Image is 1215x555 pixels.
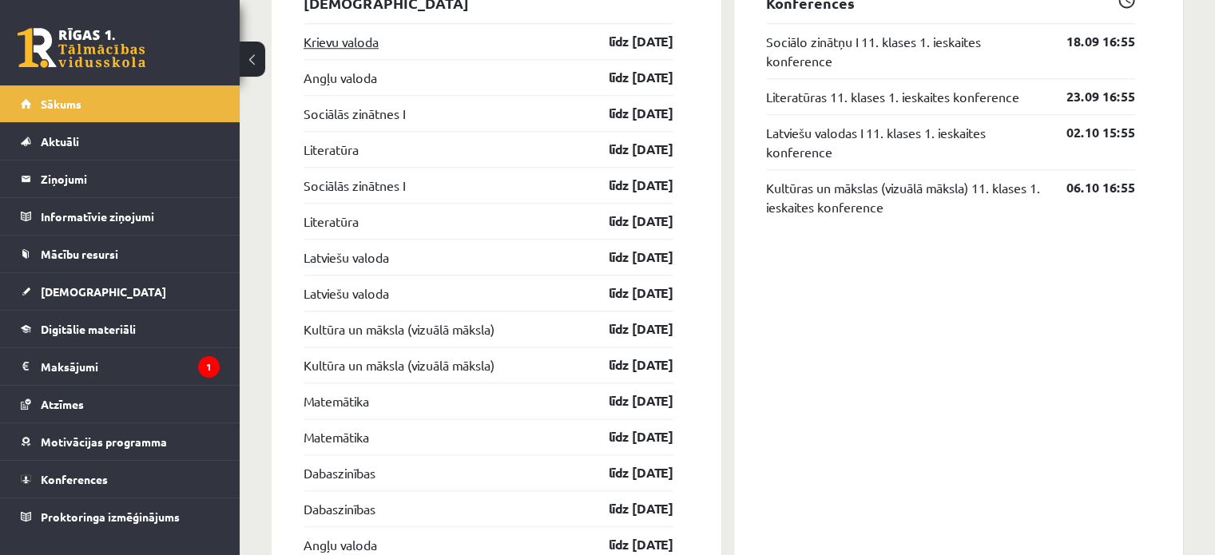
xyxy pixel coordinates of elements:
a: līdz [DATE] [581,319,673,339]
a: līdz [DATE] [581,499,673,518]
a: līdz [DATE] [581,140,673,159]
a: 02.10 15:55 [1042,123,1135,142]
a: līdz [DATE] [581,212,673,231]
span: Atzīmes [41,397,84,411]
a: Literatūras 11. klases 1. ieskaites konference [766,87,1019,106]
a: Literatūra [304,140,359,159]
a: Konferences [21,461,220,498]
a: līdz [DATE] [581,391,673,410]
a: Rīgas 1. Tālmācības vidusskola [18,28,145,68]
a: Latviešu valodas I 11. klases 1. ieskaites konference [766,123,1043,161]
a: līdz [DATE] [581,535,673,554]
a: līdz [DATE] [581,176,673,195]
a: līdz [DATE] [581,248,673,267]
a: Matemātika [304,427,369,446]
a: līdz [DATE] [581,68,673,87]
a: Motivācijas programma [21,423,220,460]
span: [DEMOGRAPHIC_DATA] [41,284,166,299]
a: 06.10 16:55 [1042,178,1135,197]
a: Digitālie materiāli [21,311,220,347]
a: Latviešu valoda [304,283,389,303]
span: Sākums [41,97,81,111]
a: līdz [DATE] [581,427,673,446]
span: Konferences [41,472,108,486]
a: [DEMOGRAPHIC_DATA] [21,273,220,310]
i: 1 [198,356,220,378]
legend: Informatīvie ziņojumi [41,198,220,235]
a: Informatīvie ziņojumi [21,198,220,235]
a: līdz [DATE] [581,104,673,123]
a: līdz [DATE] [581,32,673,51]
a: Sociālās zinātnes I [304,104,405,123]
a: Atzīmes [21,386,220,422]
a: Angļu valoda [304,68,377,87]
a: Dabaszinības [304,499,375,518]
a: Latviešu valoda [304,248,389,267]
a: Krievu valoda [304,32,379,51]
a: Maksājumi1 [21,348,220,385]
legend: Maksājumi [41,348,220,385]
a: Ziņojumi [21,161,220,197]
span: Motivācijas programma [41,434,167,449]
a: Sociālās zinātnes I [304,176,405,195]
a: līdz [DATE] [581,283,673,303]
a: Proktoringa izmēģinājums [21,498,220,535]
a: 23.09 16:55 [1042,87,1135,106]
a: Sociālo zinātņu I 11. klases 1. ieskaites konference [766,32,1043,70]
a: Mācību resursi [21,236,220,272]
span: Proktoringa izmēģinājums [41,509,180,524]
legend: Ziņojumi [41,161,220,197]
a: Kultūras un mākslas (vizuālā māksla) 11. klases 1. ieskaites konference [766,178,1043,216]
a: līdz [DATE] [581,355,673,375]
span: Aktuāli [41,134,79,149]
a: līdz [DATE] [581,463,673,482]
a: Kultūra un māksla (vizuālā māksla) [304,319,494,339]
span: Mācību resursi [41,247,118,261]
a: Matemātika [304,391,369,410]
span: Digitālie materiāli [41,322,136,336]
a: Sākums [21,85,220,122]
a: Literatūra [304,212,359,231]
a: Aktuāli [21,123,220,160]
a: Kultūra un māksla (vizuālā māksla) [304,355,494,375]
a: 18.09 16:55 [1042,32,1135,51]
a: Angļu valoda [304,535,377,554]
a: Dabaszinības [304,463,375,482]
